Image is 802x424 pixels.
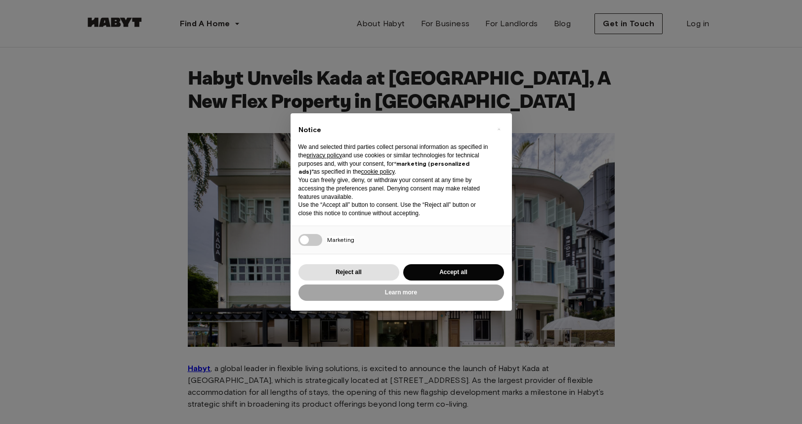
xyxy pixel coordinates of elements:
span: × [497,123,501,135]
button: Learn more [298,284,504,301]
a: privacy policy [306,152,342,159]
span: Marketing [327,236,354,243]
button: Reject all [298,264,399,281]
a: cookie policy [361,168,395,175]
p: You can freely give, deny, or withdraw your consent at any time by accessing the preferences pane... [298,176,488,201]
button: Accept all [403,264,504,281]
h2: Notice [298,125,488,135]
strong: “marketing (personalized ads)” [298,160,469,176]
p: We and selected third parties collect personal information as specified in the and use cookies or... [298,143,488,176]
button: Close this notice [491,121,507,137]
p: Use the “Accept all” button to consent. Use the “Reject all” button or close this notice to conti... [298,201,488,218]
